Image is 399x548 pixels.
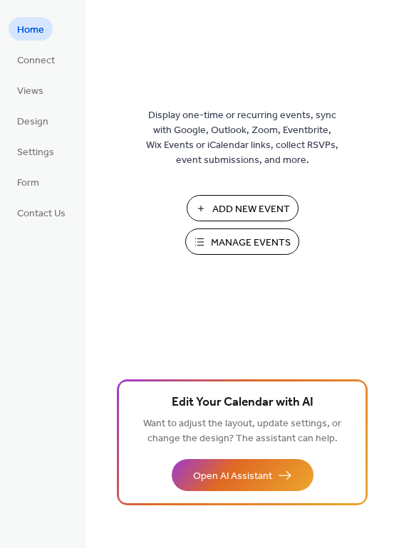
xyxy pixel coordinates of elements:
span: Want to adjust the layout, update settings, or change the design? The assistant can help. [143,414,341,448]
span: Settings [17,145,54,160]
button: Add New Event [187,195,299,221]
button: Manage Events [185,228,299,255]
span: Manage Events [211,236,291,251]
span: Add New Event [212,202,290,217]
span: Connect [17,53,55,68]
span: Open AI Assistant [193,469,272,484]
span: Edit Your Calendar with AI [172,393,313,413]
span: Home [17,23,44,38]
span: Display one-time or recurring events, sync with Google, Outlook, Zoom, Eventbrite, Wix Events or ... [146,108,338,168]
span: Form [17,176,39,191]
a: Contact Us [9,201,74,224]
a: Design [9,109,57,132]
a: Form [9,170,48,194]
span: Views [17,84,43,99]
span: Contact Us [17,206,66,221]
a: Home [9,17,53,41]
span: Design [17,115,48,130]
button: Open AI Assistant [172,459,313,491]
a: Views [9,78,52,102]
a: Connect [9,48,63,71]
a: Settings [9,139,63,163]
